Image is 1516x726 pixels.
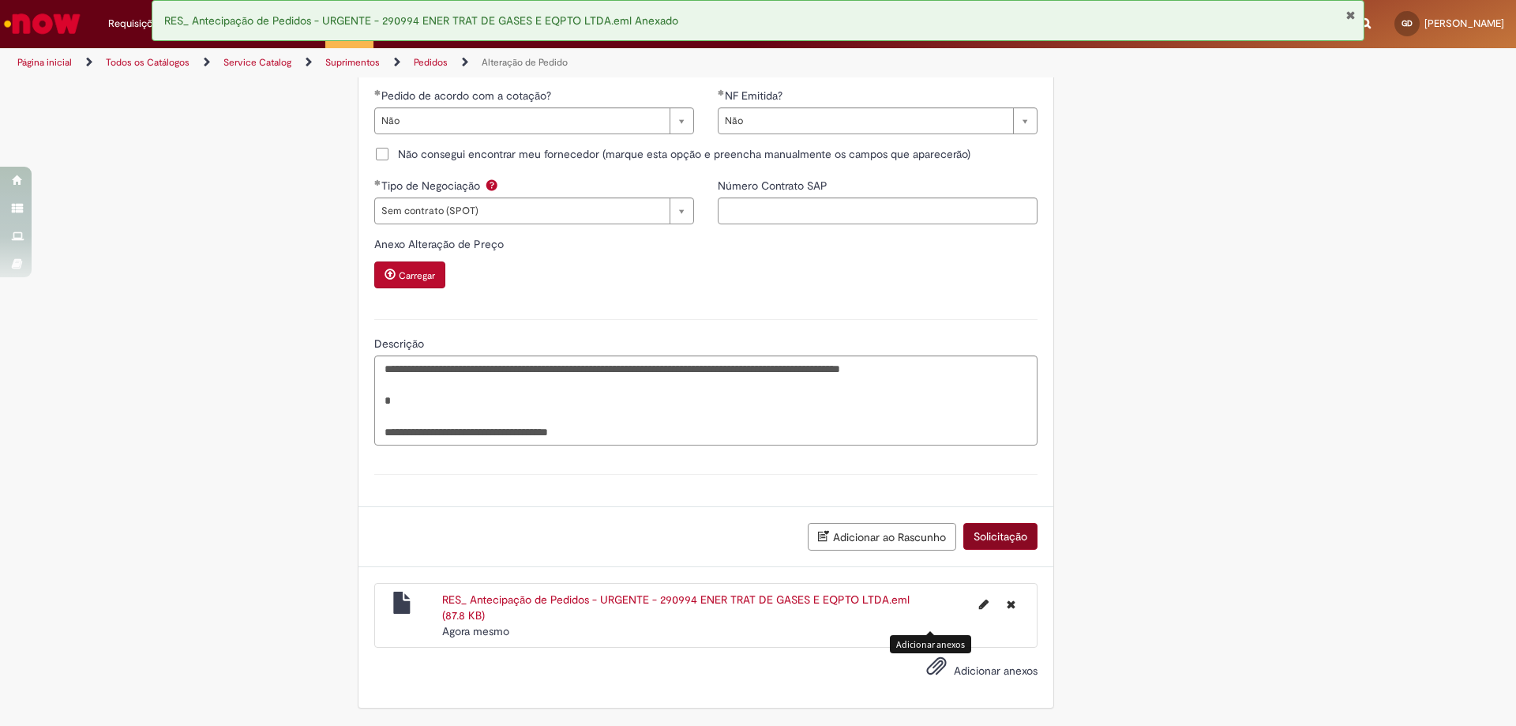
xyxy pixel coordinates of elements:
span: Descrição [374,337,427,351]
span: Ajuda para Tipo de Negociação [482,179,501,191]
button: Solicitação [963,523,1038,550]
span: [PERSON_NAME] [1424,17,1504,30]
span: Número Contrato SAP [718,179,831,193]
span: Tipo de Negociação [381,179,483,193]
span: Anexo Alteração de Preço [374,237,507,251]
span: Não consegui encontrar meu fornecedor (marque esta opção e preencha manualmente os campos que apa... [398,146,970,162]
span: NF Emitida? [725,88,786,103]
span: RES_ Antecipação de Pedidos - URGENTE - 290994 ENER TRAT DE GASES E EQPTO LTDA.eml Anexado [164,13,678,28]
span: Obrigatório Preenchido [374,179,381,186]
small: Carregar [399,269,435,282]
textarea: Descrição [374,355,1038,446]
button: Carregar anexo de Anexo Alteração de Preço [374,261,445,288]
button: Fechar Notificação [1345,9,1356,21]
span: Obrigatório Preenchido [718,89,725,96]
span: GD [1402,18,1413,28]
span: Agora mesmo [442,624,509,638]
span: Sem contrato (SPOT) [381,198,662,224]
span: Requisições [108,16,163,32]
a: Página inicial [17,56,72,69]
input: Número Contrato SAP [718,197,1038,224]
button: Excluir RES_ Antecipação de Pedidos - URGENTE - 290994 ENER TRAT DE GASES E EQPTO LTDA.eml [997,592,1025,617]
img: ServiceNow [2,8,83,39]
a: Alteração de Pedido [482,56,568,69]
span: Não [725,108,1005,134]
span: Obrigatório Preenchido [374,89,381,96]
a: RES_ Antecipação de Pedidos - URGENTE - 290994 ENER TRAT DE GASES E EQPTO LTDA.eml (87.8 KB) [442,592,910,623]
span: Pedido de acordo com a cotação? [381,88,554,103]
button: Adicionar anexos [922,652,951,688]
span: Não [381,108,662,134]
time: 29/09/2025 08:44:24 [442,624,509,638]
a: Service Catalog [223,56,291,69]
ul: Trilhas de página [12,48,999,77]
button: Adicionar ao Rascunho [808,523,956,551]
span: Adicionar anexos [954,664,1038,678]
a: Suprimentos [325,56,380,69]
a: Todos os Catálogos [106,56,189,69]
div: Adicionar anexos [890,635,971,653]
button: Editar nome de arquivo RES_ Antecipação de Pedidos - URGENTE - 290994 ENER TRAT DE GASES E EQPTO ... [970,592,998,617]
a: Pedidos [414,56,448,69]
